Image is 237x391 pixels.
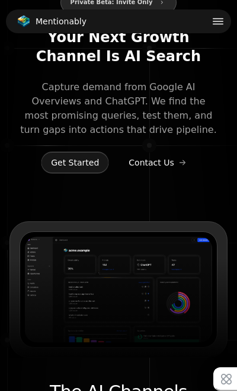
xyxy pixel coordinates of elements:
[129,157,174,169] span: Contact Us
[36,15,87,27] span: Mentionably
[25,237,212,342] img: Dashboard shot
[17,15,31,27] img: Mentionably logo
[118,151,196,174] button: Contact Us
[9,80,228,137] span: Capture demand from Google AI Overviews and ChatGPT. We find the most promising queries, test the...
[12,13,91,30] a: Mentionably
[9,28,228,66] span: Your Next Growth Channel Is AI Search
[41,151,109,174] button: Get Started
